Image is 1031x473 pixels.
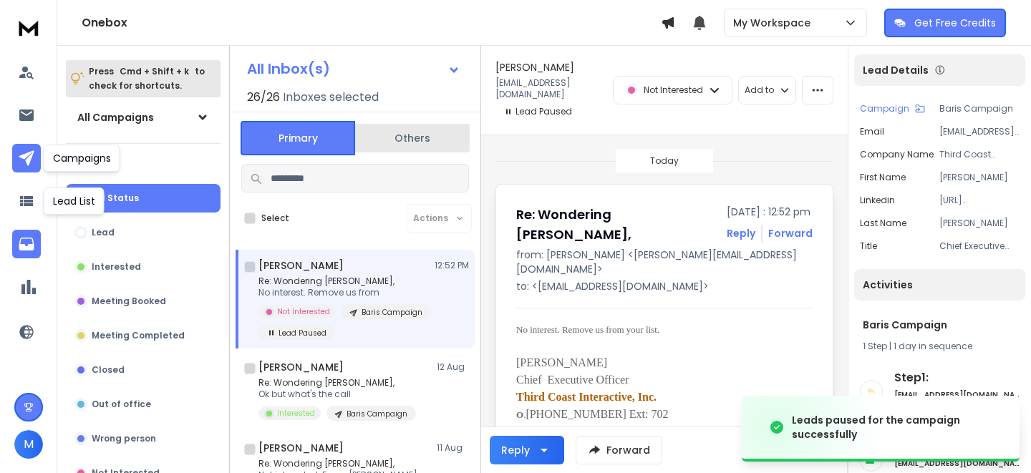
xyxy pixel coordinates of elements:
[516,323,801,337] div: No interest. Remove us from your list.
[894,340,972,352] span: 1 day in sequence
[89,64,205,93] p: Press to check for shortcuts.
[14,430,43,459] button: M
[939,195,1020,206] p: [URL][DOMAIN_NAME]
[44,187,105,215] div: Lead List
[247,62,330,76] h1: All Inbox(s)
[516,409,523,420] b: O
[93,192,139,204] p: All Status
[241,121,355,155] button: Primary
[860,172,906,183] p: First Name
[435,260,469,271] p: 12:52 PM
[860,103,909,114] p: Campaign
[258,360,344,374] h1: [PERSON_NAME]
[437,442,469,454] p: 11 Aug
[516,409,526,420] font: .
[236,54,472,83] button: All Inbox(s)
[516,425,626,437] font: [PHONE_NUMBER]
[92,261,141,273] p: Interested
[516,279,813,293] p: to: <[EMAIL_ADDRESS][DOMAIN_NAME]>
[92,330,185,341] p: Meeting Completed
[66,424,221,453] button: Wrong person
[258,258,344,273] h1: [PERSON_NAME]
[526,408,668,420] span: [PHONE_NUMBER] Ext: 702
[82,14,661,31] h1: Onebox
[768,226,813,240] div: Forward
[727,205,813,219] p: [DATE] : 12:52 pm
[644,84,703,96] p: Not Interested
[92,399,151,410] p: Out of office
[92,433,156,444] p: Wrong person
[247,89,280,106] span: 26 / 26
[258,287,430,298] p: No interest. Remove us from
[258,458,430,469] p: Re: Wondering [PERSON_NAME],
[516,205,718,245] h1: Re: Wondering [PERSON_NAME],
[860,103,925,114] button: Campaign
[939,126,1020,137] p: [EMAIL_ADDRESS][DOMAIN_NAME]
[863,340,887,352] span: 1 Step
[66,184,221,213] button: All Status
[939,103,1020,114] p: Baris Campaign
[733,16,816,30] p: My Workspace
[939,149,1020,160] p: Third Coast Interactive, Inc
[66,253,221,281] button: Interested
[14,14,43,41] img: logo
[860,240,877,252] p: title
[863,63,929,77] p: Lead Details
[939,172,1020,183] p: [PERSON_NAME]
[283,89,379,106] h3: Inboxes selected
[66,390,221,419] button: Out of office
[437,361,469,373] p: 12 Aug
[914,16,996,30] p: Get Free Credits
[939,240,1020,252] p: Chief Executive Officer
[860,218,906,229] p: Last Name
[894,369,1020,386] h6: Step 1 :
[745,84,774,96] p: Add to
[117,63,191,79] span: Cmd + Shift + k
[92,296,166,307] p: Meeting Booked
[523,425,526,437] b: .
[66,218,221,247] button: Lead
[860,149,934,160] p: Company Name
[576,436,662,464] button: Forward
[863,341,1017,352] div: |
[277,306,330,317] p: Not Interested
[792,413,1002,442] div: Leads paused for the campaign successfully
[77,110,154,125] h1: All Campaigns
[854,269,1025,301] div: Activities
[884,9,1006,37] button: Get Free Credits
[362,307,422,318] p: Baris Campaign
[939,218,1020,229] p: [PERSON_NAME]
[860,195,895,206] p: linkedin
[495,60,574,74] h1: [PERSON_NAME]
[490,436,564,464] button: Reply
[261,213,289,224] label: Select
[516,374,629,386] font: Chief Executive Officer
[516,391,657,403] b: Third Coast Interactive, Inc.
[516,356,607,369] font: [PERSON_NAME]
[279,328,326,338] p: Lead Paused
[516,248,813,276] p: from: [PERSON_NAME] <[PERSON_NAME][EMAIL_ADDRESS][DOMAIN_NAME]>
[258,441,344,455] h1: [PERSON_NAME]
[66,103,221,132] button: All Campaigns
[258,275,430,287] p: Re: Wondering [PERSON_NAME],
[66,287,221,316] button: Meeting Booked
[727,226,755,240] button: Reply
[277,408,315,419] p: Interested
[66,155,221,175] h3: Filters
[495,77,604,100] p: [EMAIL_ADDRESS][DOMAIN_NAME]
[92,227,115,238] p: Lead
[44,145,120,172] div: Campaigns
[92,364,125,376] p: Closed
[347,409,407,419] p: Baris Campaign
[495,103,581,120] span: Lead Paused
[860,126,884,137] p: Email
[355,122,470,154] button: Others
[650,155,679,167] p: Today
[66,321,221,350] button: Meeting Completed
[501,443,530,457] div: Reply
[863,318,1017,332] h1: Baris Campaign
[258,377,416,389] p: Re: Wondering [PERSON_NAME],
